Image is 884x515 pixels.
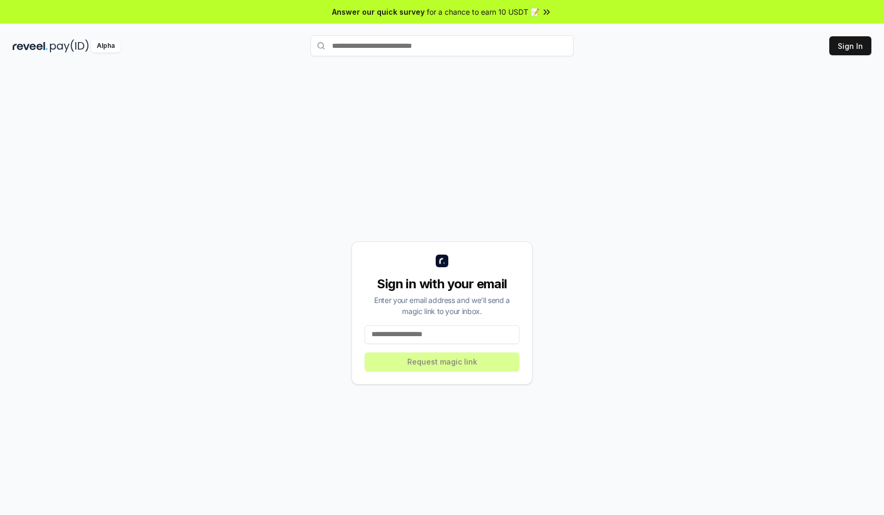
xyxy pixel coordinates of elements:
[91,39,120,53] div: Alpha
[829,36,871,55] button: Sign In
[365,276,519,292] div: Sign in with your email
[427,6,539,17] span: for a chance to earn 10 USDT 📝
[365,295,519,317] div: Enter your email address and we’ll send a magic link to your inbox.
[13,39,48,53] img: reveel_dark
[332,6,425,17] span: Answer our quick survey
[50,39,89,53] img: pay_id
[436,255,448,267] img: logo_small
